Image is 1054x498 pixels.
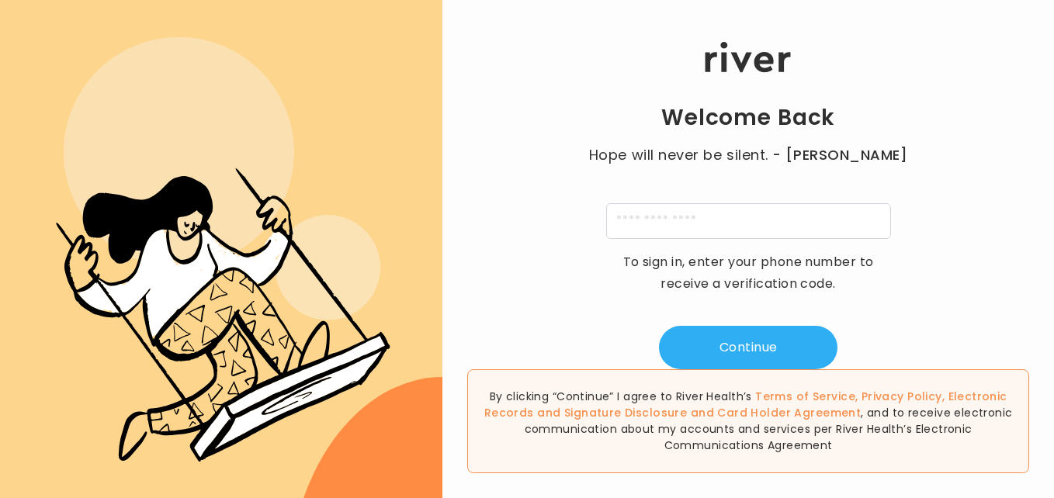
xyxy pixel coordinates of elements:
a: Card Holder Agreement [717,405,861,420]
a: Privacy Policy [862,389,942,404]
p: To sign in, enter your phone number to receive a verification code. [612,251,884,295]
p: Hope will never be silent. [574,144,923,166]
button: Continue [659,326,837,369]
span: - [PERSON_NAME] [772,144,907,166]
a: Terms of Service [755,389,855,404]
h1: Welcome Back [661,104,835,132]
div: By clicking “Continue” I agree to River Health’s [467,369,1029,473]
a: Electronic Records and Signature Disclosure [484,389,1007,420]
span: , and to receive electronic communication about my accounts and services per River Health’s Elect... [525,405,1013,453]
span: , , and [484,389,1007,420]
